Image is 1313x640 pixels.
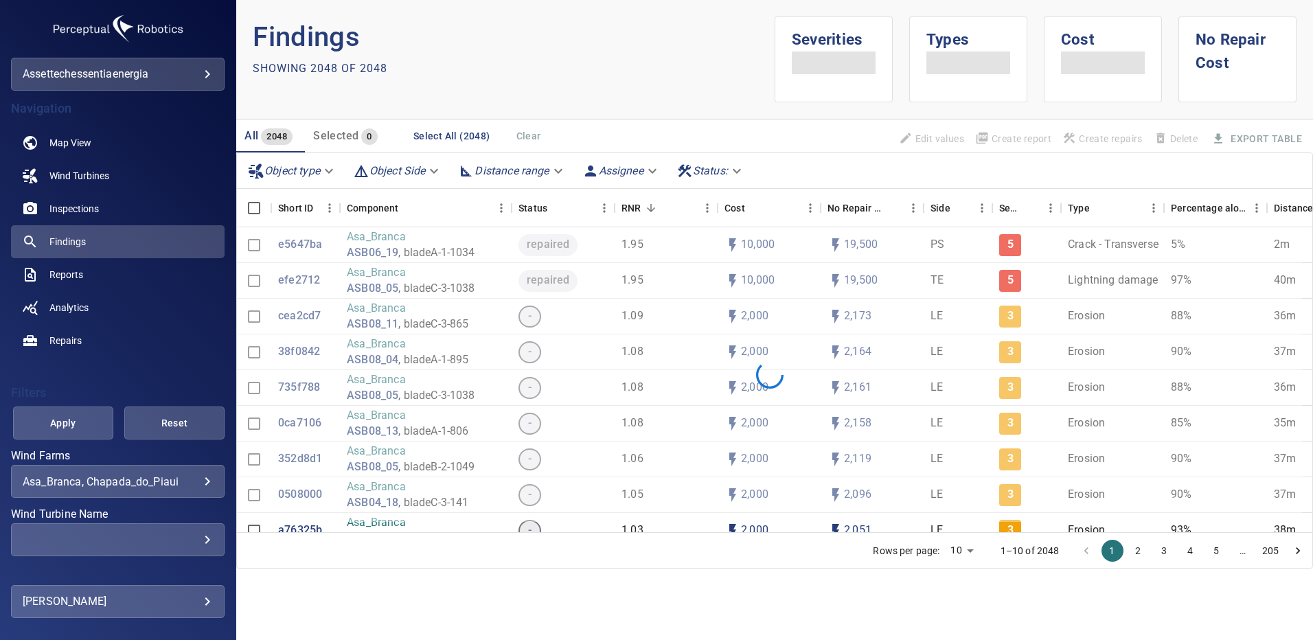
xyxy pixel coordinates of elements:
em: Object Side [369,164,426,177]
div: … [1232,544,1254,558]
a: findings active [11,225,225,258]
div: Severity [999,189,1021,227]
svg: Auto impact [827,523,844,539]
button: Reset [124,407,225,439]
span: All [244,129,258,142]
span: Reports [49,268,83,282]
button: Sort [641,198,661,218]
span: Apply [30,415,96,432]
p: 1.03 [621,523,643,538]
h1: Cost [1061,17,1145,52]
button: Sort [1021,198,1040,218]
div: No Repair Cost [821,189,924,227]
a: a76325b [278,523,322,538]
div: Status [518,189,547,227]
div: Short ID [271,189,340,227]
span: Map View [49,136,91,150]
div: Asa_Branca, Chapada_do_Piaui [23,475,213,488]
nav: pagination navigation [1073,540,1311,562]
h4: Filters [11,386,225,400]
button: Menu [1246,198,1267,218]
div: Percentage along [1171,189,1246,227]
div: Wind Turbine Name [11,523,225,556]
span: Selected [313,129,358,142]
a: reports noActive [11,258,225,291]
button: Menu [319,198,340,218]
div: Object Side [347,159,448,183]
div: Side [930,189,950,227]
button: Sort [884,198,903,218]
p: 3 [1007,523,1014,538]
button: Menu [972,198,992,218]
img: assettechessentiaenergia-logo [49,11,187,47]
button: Menu [800,198,821,218]
p: Asa_Branca [347,515,462,531]
em: Object type [264,164,320,177]
div: Cost [718,189,821,227]
button: Menu [491,198,512,218]
div: Percentage along [1164,189,1267,227]
button: Menu [903,198,924,218]
div: Projected additional costs incurred by waiting 1 year to repair. This is a function of possible i... [827,189,884,227]
span: Findings that are included in repair orders can not be deleted [1148,127,1203,150]
p: Erosion [1068,523,1105,538]
button: Menu [697,198,718,218]
div: Type [1061,189,1164,227]
button: Go to next page [1287,540,1309,562]
label: Wind Farms [11,450,225,461]
a: windturbines noActive [11,159,225,192]
button: Go to page 4 [1180,540,1202,562]
p: 93% [1171,523,1191,538]
div: Status [512,189,615,227]
p: 2,000 [741,523,768,538]
div: Wind Farms [11,465,225,498]
button: Sort [745,198,764,218]
div: Type [1068,189,1090,227]
button: Menu [1143,198,1164,218]
div: Side [924,189,992,227]
a: analytics noActive [11,291,225,324]
span: Apply the latest inspection filter to create repairs [1057,127,1148,150]
p: LE [930,523,943,538]
a: map noActive [11,126,225,159]
span: Analytics [49,301,89,315]
em: Assignee [599,164,643,177]
h1: Types [926,17,1010,52]
div: Repair Now Ratio: The ratio of the additional incurred cost of repair in 1 year and the cost of r... [621,189,641,227]
span: Findings [49,235,86,249]
p: Showing 2048 of 2048 [253,60,387,77]
div: assettechessentiaenergia [23,63,213,85]
p: Rows per page: [873,544,939,558]
button: Go to page 5 [1206,540,1228,562]
button: Select All (2048) [408,124,496,149]
span: 0 [361,129,377,145]
div: Component [340,189,512,227]
div: Severity [992,189,1061,227]
h1: No Repair Cost [1196,17,1279,74]
button: Go to page 2 [1128,540,1150,562]
div: RNR [615,189,718,227]
em: Distance range [475,164,549,177]
button: Menu [1040,198,1061,218]
button: Go to page 3 [1154,540,1176,562]
p: , bladeA-1-48 [398,531,462,547]
span: Inspections [49,202,99,216]
span: - [520,523,540,538]
a: ASB04_14 [347,531,398,547]
span: Findings that are included in repair orders will not be updated [893,127,970,150]
h4: Navigation [11,102,225,115]
div: Object type [242,159,342,183]
div: [PERSON_NAME] [23,591,213,613]
button: Menu [594,198,615,218]
span: Repairs [49,334,82,347]
span: Reset [141,415,207,432]
a: inspections noActive [11,192,225,225]
button: Sort [399,198,418,218]
button: Apply [13,407,113,439]
div: Distance range [453,159,571,183]
p: Findings [253,16,775,58]
span: Wind Turbines [49,169,109,183]
div: Component [347,189,398,227]
div: Short ID [278,189,313,227]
